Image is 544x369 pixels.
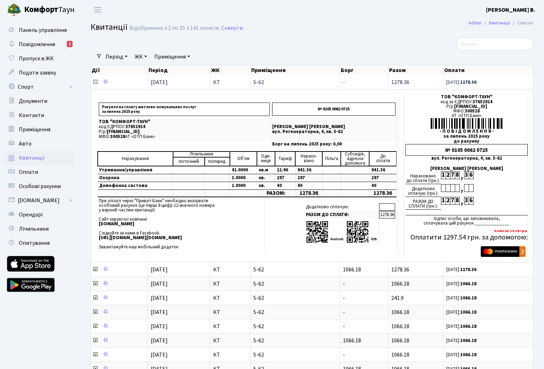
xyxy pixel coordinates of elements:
[213,338,247,343] span: КТ
[455,171,459,179] div: 8
[19,97,47,105] span: Документи
[99,130,270,134] p: Р/р:
[4,151,75,165] a: Квитанції
[4,23,75,37] a: Панель управління
[110,133,125,140] span: 300528
[405,184,441,197] div: Додатково сплачую (грн.):
[460,337,476,344] b: 1066.18
[469,171,473,179] div: 6
[4,236,75,250] a: Опитування
[405,134,528,139] div: за липень 2025 року
[151,308,168,316] span: [DATE]
[97,197,265,251] td: При оплаті через "Приват-Банк" необхідно вказувати особовий рахунок (це перші 8 цифр 12-значного ...
[464,197,469,205] div: 3
[343,266,361,274] span: 1066.18
[460,79,476,86] b: 1278.36
[455,197,459,205] div: 8
[446,295,476,301] small: [DATE]:
[460,281,476,287] b: 1066.18
[446,323,476,330] small: [DATE]:
[322,152,341,166] td: Пільга
[295,182,322,189] td: 40
[129,25,220,32] div: Відображено з 1 по 25 з 141 записів.
[151,78,168,86] span: [DATE]
[456,37,533,51] input: Пошук...
[19,182,61,190] span: Особові рахунки
[213,295,247,301] span: КТ
[343,337,361,345] span: 1066.18
[213,79,247,85] span: КТ
[24,4,58,15] b: Комфорт
[305,211,379,219] td: РАЗОМ ДО СПЛАТИ:
[405,109,528,114] div: МФО:
[257,152,275,166] td: Оди- ниця
[446,197,450,205] div: 2
[460,352,476,358] b: 1066.18
[405,114,528,118] div: АТ «ОТП Банк»
[465,108,480,114] span: 300528
[481,246,526,257] img: Masterpass
[446,266,476,273] small: [DATE]:
[305,203,379,211] td: Додатково сплачую:
[343,351,345,359] span: -
[450,197,455,205] div: 7
[19,154,45,162] span: Квитанції
[272,142,395,147] p: Борг на липень 2025 року: 0,00
[275,182,295,189] td: 40
[253,352,337,358] span: 5-62
[391,337,409,345] span: 1066.18
[213,281,247,287] span: КТ
[343,78,345,86] span: -
[210,65,251,75] th: ЖК
[253,281,337,287] span: 5-62
[458,16,544,31] nav: breadcrumb
[98,174,173,182] td: Охорона
[369,174,396,182] td: 297
[391,323,409,330] span: 1066.18
[19,55,54,62] span: Пропуск в ЖК
[19,239,50,247] span: Опитування
[446,281,476,287] small: [DATE]:
[19,111,44,119] span: Контакти
[369,152,396,166] td: До cплати
[405,100,528,104] div: код за ЄДРПОУ:
[257,166,275,174] td: кв.м
[213,267,247,272] span: КТ
[405,215,528,226] div: підпис особи, що заповнювала, сплачувала цей рахунок ______________
[486,6,535,14] b: [PERSON_NAME] В.
[405,166,528,171] div: [PERSON_NAME] [PERSON_NAME]
[340,65,389,75] th: Борг
[405,233,528,242] h5: Оплатити 1297.54 грн. за допомогою:
[391,266,409,274] span: 1278.36
[89,4,107,16] button: Переключити навігацію
[405,156,528,161] div: вул. Регенераторна, 4, кв. 5-62
[148,65,210,75] th: Період
[4,94,75,108] a: Документи
[213,352,247,358] span: КТ
[4,179,75,193] a: Особові рахунки
[151,323,168,330] span: [DATE]
[473,99,492,105] span: 37652914
[446,337,476,344] small: [DATE]:
[446,79,476,86] small: [DATE]:
[343,280,345,288] span: -
[19,225,49,233] span: Лічильники
[4,222,75,236] a: Лічильники
[369,182,396,189] td: 40
[275,174,295,182] td: 297
[132,51,150,63] a: ЖК
[369,189,396,197] td: 1278.36
[7,3,21,17] img: logo.png
[230,174,257,182] td: 1.0000
[295,174,322,182] td: 297
[257,189,295,197] td: РАЗОМ:
[151,337,168,345] span: [DATE]
[459,184,464,192] div: ,
[221,25,243,32] a: Скинути
[107,128,140,135] span: [FINANCIAL_ID]
[441,171,446,179] div: 1
[205,157,230,166] td: поперед.
[469,197,473,205] div: 6
[468,19,481,27] a: Admin
[460,295,476,301] b: 1066.18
